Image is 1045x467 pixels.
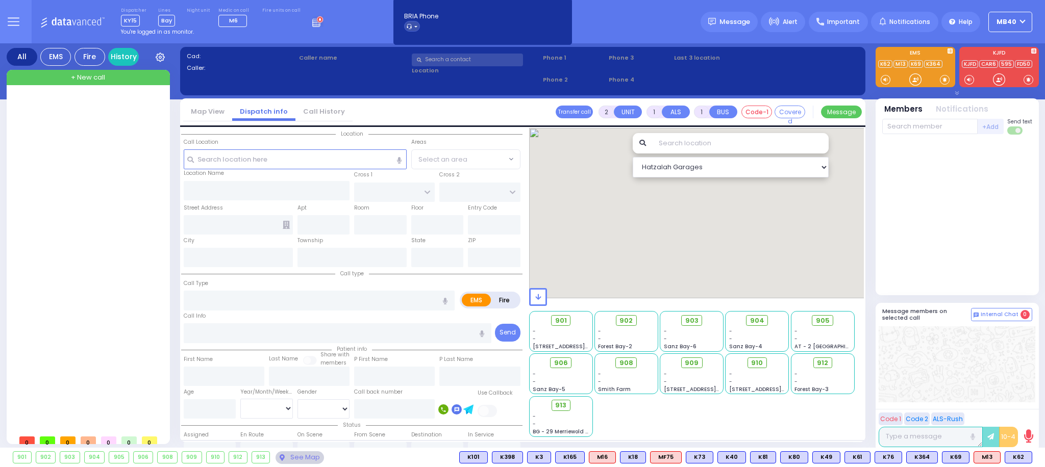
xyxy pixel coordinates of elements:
[85,452,105,463] div: 904
[533,343,629,350] span: [STREET_ADDRESS][PERSON_NAME]
[71,72,105,83] span: + New call
[729,370,732,378] span: -
[962,60,978,68] a: KJFD
[299,54,408,62] label: Caller name
[543,75,605,84] span: Phone 2
[338,421,366,429] span: Status
[411,138,427,146] label: Areas
[794,327,798,335] span: -
[844,451,870,463] div: K61
[297,431,322,439] label: On Scene
[411,237,426,245] label: State
[478,389,513,397] label: Use Callback
[134,452,153,463] div: 906
[184,149,407,169] input: Search location here
[411,204,424,212] label: Floor
[729,378,732,385] span: -
[332,345,372,353] span: Patient info
[439,171,460,179] label: Cross 2
[74,48,105,66] div: Fire
[974,313,979,318] img: comment-alt.png
[459,451,488,463] div: BLS
[931,412,964,425] button: ALS-Rush
[827,17,860,27] span: Important
[492,451,523,463] div: K398
[555,451,585,463] div: BLS
[794,343,870,350] span: AT - 2 [GEOGRAPHIC_DATA]
[686,451,713,463] div: BLS
[533,335,536,343] span: -
[719,17,750,27] span: Message
[1007,125,1024,136] label: Turn off text
[527,451,551,463] div: BLS
[878,60,892,68] a: K62
[884,103,923,115] button: Members
[904,412,930,425] button: Code 2
[999,60,1014,68] a: 595
[674,54,766,62] label: Last 3 location
[650,451,682,463] div: ALS
[297,388,317,396] label: Gender
[19,436,35,444] span: 0
[1021,310,1030,319] span: 0
[620,451,646,463] div: BLS
[13,452,31,463] div: 901
[812,451,840,463] div: BLS
[276,451,324,464] div: See map
[741,106,772,118] button: Code-1
[533,412,536,420] span: -
[184,169,224,177] label: Location Name
[893,60,908,68] a: M13
[780,451,808,463] div: BLS
[183,107,232,116] a: Map View
[269,355,298,363] label: Last Name
[533,370,536,378] span: -
[750,316,764,326] span: 904
[412,66,540,75] label: Location
[354,355,388,364] label: P First Name
[729,335,732,343] span: -
[184,279,208,288] label: Call Type
[229,452,247,463] div: 912
[40,48,71,66] div: EMS
[554,358,568,368] span: 906
[184,355,213,364] label: First Name
[101,436,116,444] span: 0
[283,221,290,229] span: Other building occupants
[533,385,565,393] span: Sanz Bay-5
[468,431,494,439] label: In Service
[142,436,157,444] span: 0
[462,294,491,306] label: EMS
[184,431,209,439] label: Assigned
[906,451,938,463] div: BLS
[184,237,194,245] label: City
[354,431,385,439] label: From Scene
[664,335,667,343] span: -
[620,451,646,463] div: K18
[158,8,175,14] label: Lines
[924,60,942,68] a: K364
[876,50,955,58] label: EMS
[320,351,350,358] small: Share with
[297,237,323,245] label: Township
[121,436,137,444] span: 0
[1015,60,1032,68] a: FD50
[906,451,938,463] div: K364
[439,355,473,364] label: P Last Name
[889,17,930,27] span: Notifications
[794,370,798,378] span: -
[652,133,829,153] input: Search location
[412,54,523,66] input: Search a contact
[974,451,1001,463] div: ALS
[121,28,194,36] span: You're logged in as monitor.
[60,452,80,463] div: 903
[981,311,1018,318] span: Internal Chat
[184,312,206,320] label: Call Info
[997,17,1016,27] span: MB40
[1007,118,1032,125] span: Send text
[708,18,716,25] img: message.svg
[418,154,467,165] span: Select an area
[664,343,696,350] span: Sanz Bay-6
[717,451,746,463] div: K40
[609,54,671,62] span: Phone 3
